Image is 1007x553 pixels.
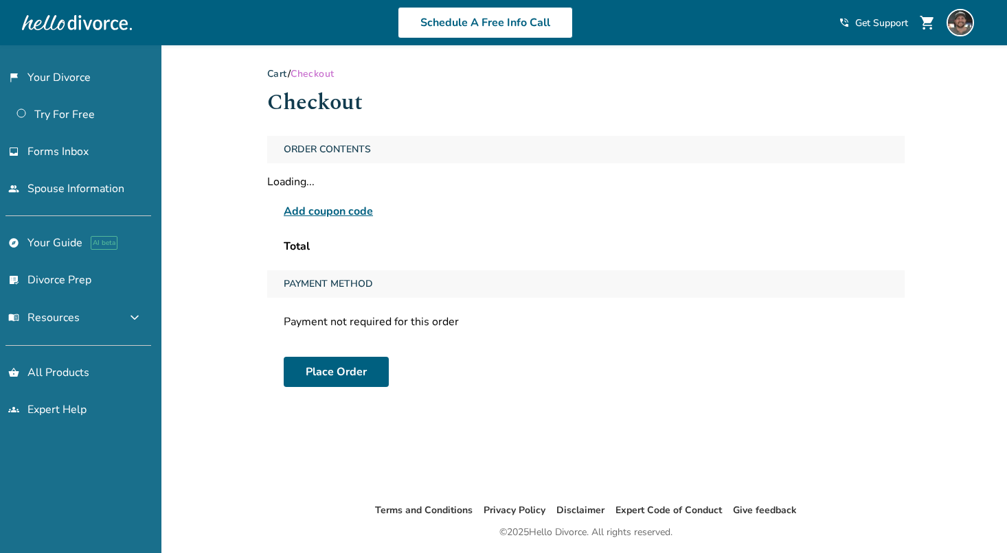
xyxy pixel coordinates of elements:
span: Payment Method [278,270,378,298]
span: Checkout [291,67,334,80]
span: Get Support [855,16,908,30]
h1: Checkout [267,86,905,119]
div: / [267,67,905,80]
span: list_alt_check [8,274,19,285]
span: AI beta [91,236,117,250]
div: © 2025 Hello Divorce. All rights reserved. [499,524,672,541]
span: explore [8,237,19,248]
span: phone_in_talk [839,17,850,28]
span: Resources [8,310,80,325]
a: phone_in_talkGet Support [839,16,908,30]
li: Give feedback [733,502,797,519]
a: Cart [267,67,288,80]
span: inbox [8,146,19,157]
a: Privacy Policy [484,504,545,517]
span: groups [8,404,19,415]
span: shopping_cart [919,14,936,31]
a: Terms and Conditions [375,504,473,517]
span: Add coupon code [284,203,373,220]
span: Total [284,239,310,254]
span: Order Contents [278,136,376,163]
span: shopping_basket [8,367,19,378]
div: Payment not required for this order [267,309,905,335]
a: Expert Code of Conduct [615,504,722,517]
li: Disclaimer [556,502,604,519]
span: menu_book [8,312,19,323]
a: Schedule A Free Info Call [398,7,573,38]
span: flag_2 [8,72,19,83]
span: expand_more [126,309,143,326]
button: Place Order [284,357,389,387]
img: Matthew Marr [947,9,974,36]
div: Loading... [267,174,905,189]
span: Forms Inbox [27,144,89,159]
span: people [8,183,19,194]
